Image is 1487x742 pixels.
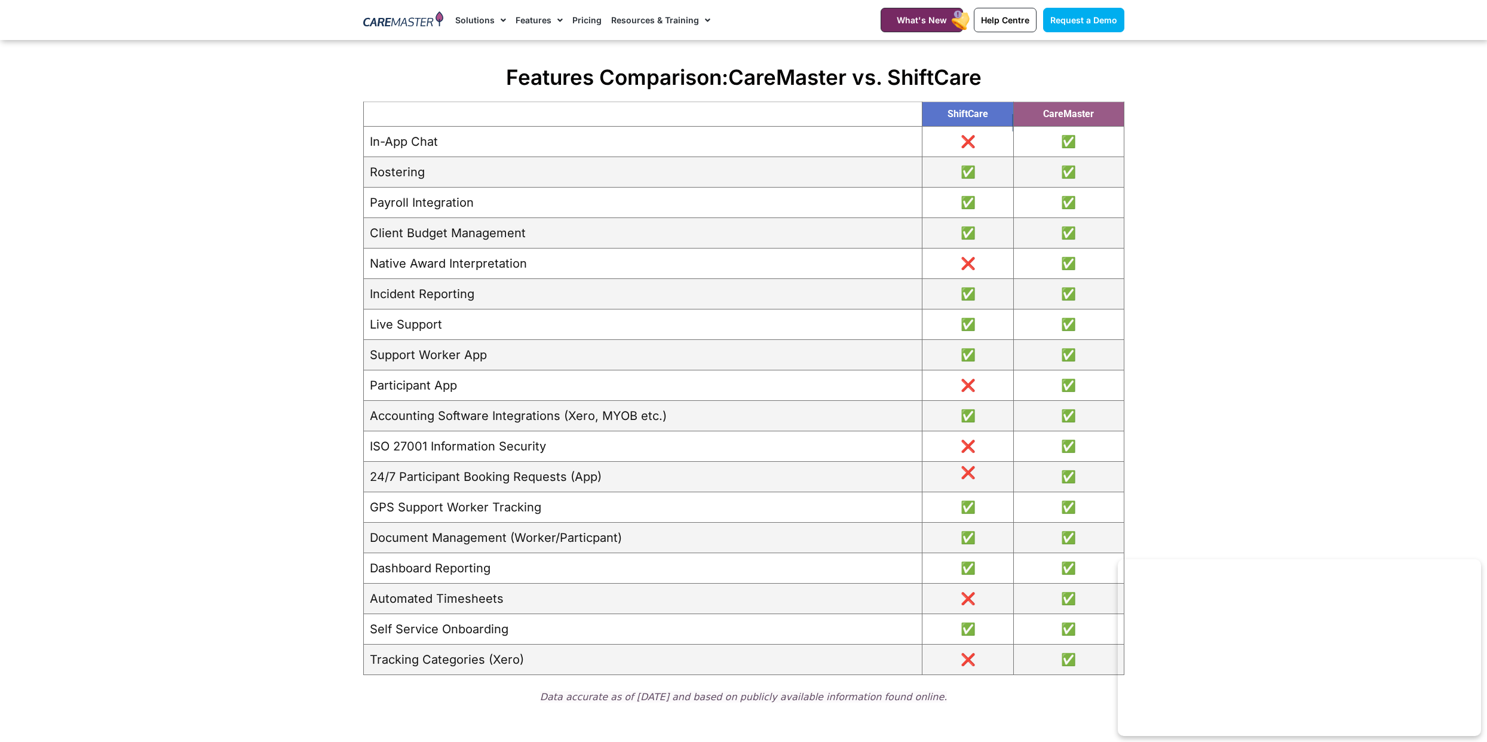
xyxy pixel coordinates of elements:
img: CareMaster Logo [363,11,444,29]
td: ✅ [1014,614,1124,645]
td: ✅ [922,401,1013,431]
td: ❌ [922,127,1013,157]
td: ✅ [1014,188,1124,218]
th: CareMaster [1014,102,1124,127]
td: ✅ [922,492,1013,523]
td: ✅ [1014,553,1124,584]
td: ✅ [922,309,1013,340]
td: Document Management (Worker/Particpant) [363,523,922,553]
td: Dashboard Reporting [363,553,922,584]
td: Support Worker App [363,340,922,370]
td: ❌ [922,584,1013,614]
span: Help Centre [981,15,1029,25]
td: ✅ [1014,370,1124,401]
td: ✅ [1014,279,1124,309]
span: What's New [897,15,947,25]
td: ISO 27001 Information Security [363,431,922,462]
td: ❌ [922,645,1013,675]
iframe: Popup CTA [1118,559,1481,736]
td: ✅ [1014,157,1124,188]
td: ❌ [922,370,1013,401]
a: What's New [881,8,963,32]
td: Client Budget Management [363,218,922,249]
td: ✅ [1014,127,1124,157]
td: ✅ [1014,431,1124,462]
td: ✅ [922,340,1013,370]
td: ✅ [1014,309,1124,340]
td: Self Service Onboarding [363,614,922,645]
td: ✅ [1014,523,1124,553]
td: ✅ [1014,492,1124,523]
td: Tracking Categories (Xero) [363,645,922,675]
td: ✅ [1014,249,1124,279]
a: Help Centre [974,8,1037,32]
td: Automated Timesheets [363,584,922,614]
td: Incident Reporting [363,279,922,309]
td: ✅ [922,553,1013,584]
td: Payroll Integration [363,188,922,218]
td: ✅ [1014,218,1124,249]
span: Request a Demo [1050,15,1117,25]
td: ✅ [1014,645,1124,675]
td: Participant App [363,370,922,401]
td: 24/7 Participant Booking Requests (App) [363,462,922,492]
td: ✅ [922,614,1013,645]
td: Live Support [363,309,922,340]
span: CareMaster vs. ShiftCare [728,65,982,90]
td: In-App Chat [363,127,922,157]
a: Request a Demo [1043,8,1124,32]
td: ❌ [922,249,1013,279]
td: ✅ [922,523,1013,553]
td: ✅ [1014,584,1124,614]
td: ✅ [1014,340,1124,370]
td: GPS Support Worker Tracking [363,492,922,523]
h2: Features Comparison: [363,65,1124,90]
td: ✅ [1014,401,1124,431]
td: ✅ [922,218,1013,249]
td: ✅ [922,188,1013,218]
td: ❌ [922,462,1013,492]
td: ❌ [922,431,1013,462]
th: ShiftCare [922,102,1013,127]
td: ✅ [922,279,1013,309]
td: Native Award Interpretation [363,249,922,279]
td: Rostering [363,157,922,188]
td: ✅ [1014,462,1124,492]
td: ✅ [922,157,1013,188]
span: Data accurate as of [DATE] and based on publicly available information found online. [540,691,948,703]
td: Accounting Software Integrations (Xero, MYOB etc.) [363,401,922,431]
